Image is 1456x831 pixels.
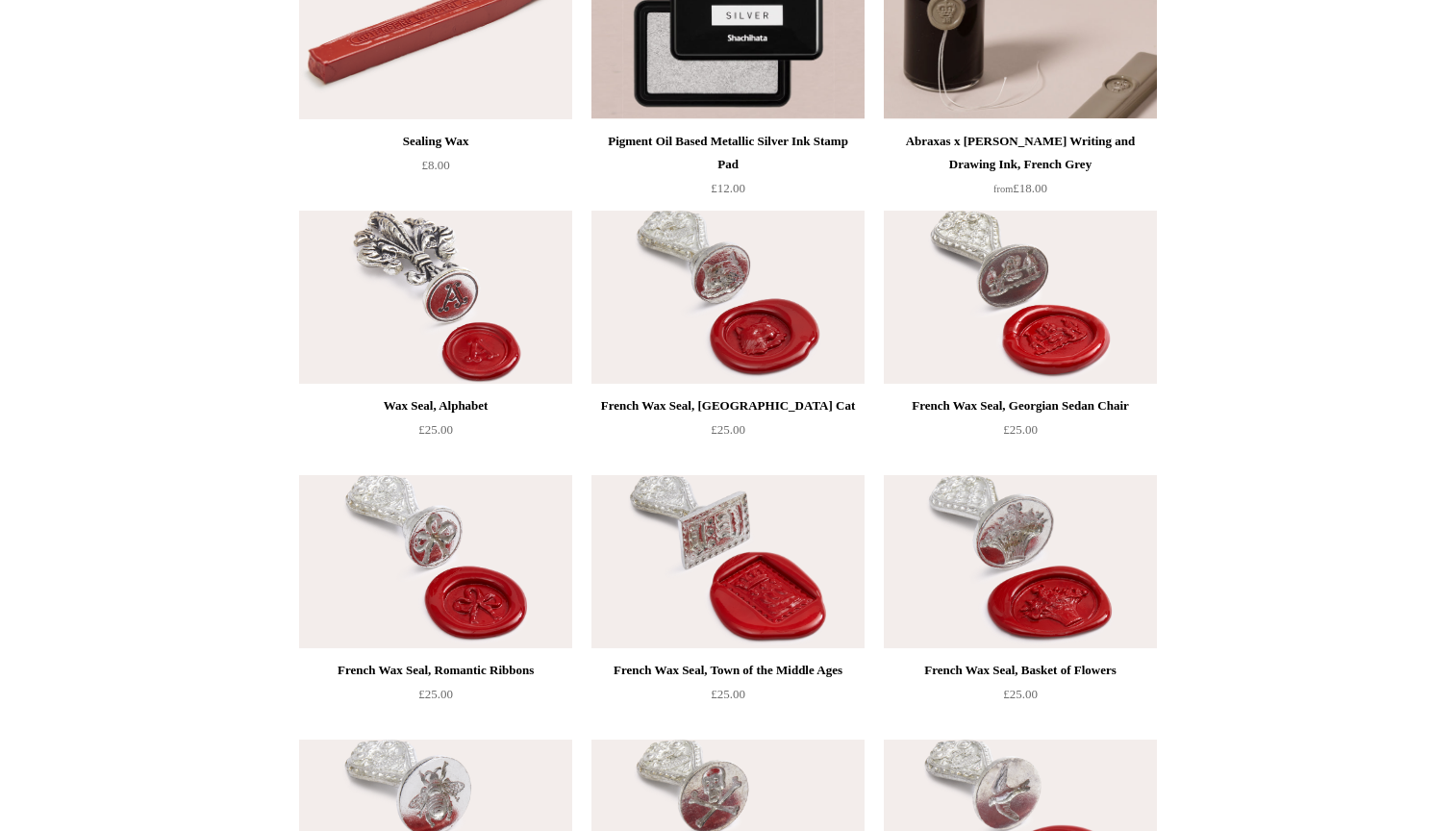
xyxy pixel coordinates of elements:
[1003,687,1038,701] span: £25.00
[884,475,1157,648] img: French Wax Seal, Basket of Flowers
[884,211,1157,384] img: French Wax Seal, Georgian Sedan Chair
[299,211,572,384] img: Wax Seal, Alphabet
[591,659,865,738] a: French Wax Seal, Town of the Middle Ages £25.00
[884,130,1157,209] a: Abraxas x [PERSON_NAME] Writing and Drawing Ink, French Grey from£18.00
[596,394,860,417] div: French Wax Seal, [GEOGRAPHIC_DATA] Cat
[889,659,1152,682] div: French Wax Seal, Basket of Flowers
[304,659,567,682] div: French Wax Seal, Romantic Ribbons
[299,659,572,738] a: French Wax Seal, Romantic Ribbons £25.00
[304,394,567,417] div: Wax Seal, Alphabet
[299,475,572,648] img: French Wax Seal, Romantic Ribbons
[596,659,860,682] div: French Wax Seal, Town of the Middle Ages
[596,130,860,176] div: Pigment Oil Based Metallic Silver Ink Stamp Pad
[418,687,453,701] span: £25.00
[993,184,1013,194] span: from
[421,158,449,172] span: £8.00
[591,475,865,648] a: French Wax Seal, Town of the Middle Ages French Wax Seal, Town of the Middle Ages
[299,130,572,209] a: Sealing Wax £8.00
[591,211,865,384] a: French Wax Seal, Cheshire Cat French Wax Seal, Cheshire Cat
[304,130,567,153] div: Sealing Wax
[299,211,572,384] a: Wax Seal, Alphabet Wax Seal, Alphabet
[884,659,1157,738] a: French Wax Seal, Basket of Flowers £25.00
[299,394,572,473] a: Wax Seal, Alphabet £25.00
[1003,422,1038,437] span: £25.00
[884,394,1157,473] a: French Wax Seal, Georgian Sedan Chair £25.00
[418,422,453,437] span: £25.00
[993,181,1047,195] span: £18.00
[884,211,1157,384] a: French Wax Seal, Georgian Sedan Chair French Wax Seal, Georgian Sedan Chair
[591,394,865,473] a: French Wax Seal, [GEOGRAPHIC_DATA] Cat £25.00
[884,475,1157,648] a: French Wax Seal, Basket of Flowers French Wax Seal, Basket of Flowers
[299,475,572,648] a: French Wax Seal, Romantic Ribbons French Wax Seal, Romantic Ribbons
[591,211,865,384] img: French Wax Seal, Cheshire Cat
[711,687,745,701] span: £25.00
[711,422,745,437] span: £25.00
[591,130,865,209] a: Pigment Oil Based Metallic Silver Ink Stamp Pad £12.00
[591,475,865,648] img: French Wax Seal, Town of the Middle Ages
[889,394,1152,417] div: French Wax Seal, Georgian Sedan Chair
[711,181,745,195] span: £12.00
[889,130,1152,176] div: Abraxas x [PERSON_NAME] Writing and Drawing Ink, French Grey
